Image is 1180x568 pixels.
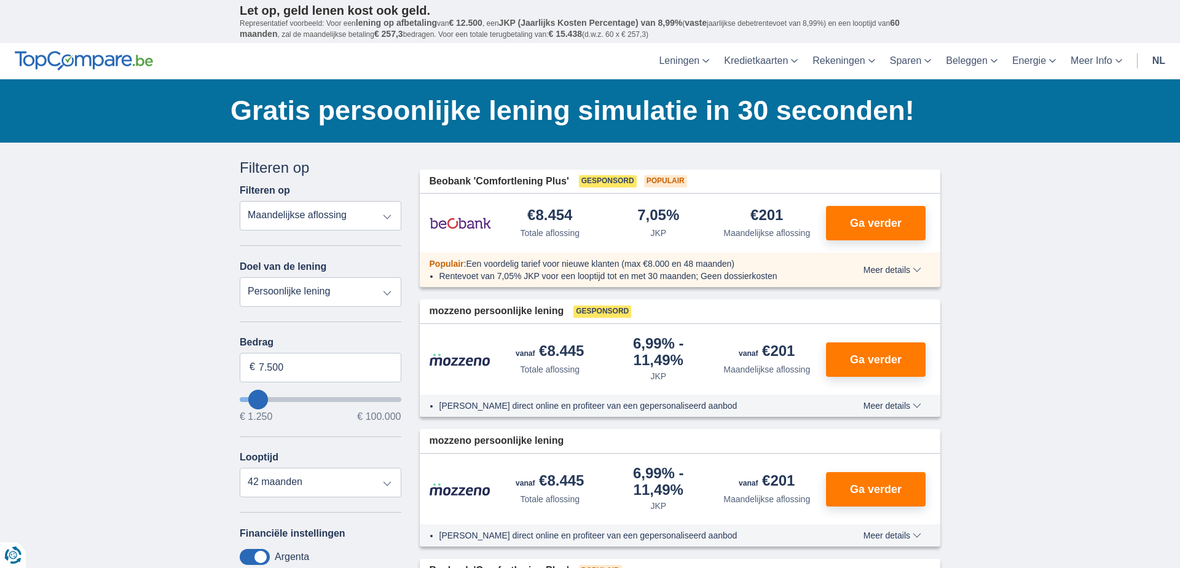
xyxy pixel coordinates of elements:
[854,265,930,275] button: Meer details
[516,344,584,361] div: €8.445
[240,412,272,422] span: € 1.250
[250,360,255,374] span: €
[240,452,278,463] label: Looptijd
[240,185,290,196] label: Filteren op
[548,29,582,39] span: € 15.438
[1063,43,1130,79] a: Meer Info
[420,258,828,270] div: :
[863,401,921,410] span: Meer details
[573,306,631,318] span: Gesponsord
[1145,43,1173,79] a: nl
[240,157,401,178] div: Filteren op
[240,337,401,348] label: Bedrag
[430,175,569,189] span: Beobank 'Comfortlening Plus'
[717,43,805,79] a: Kredietkaarten
[826,472,926,507] button: Ga verder
[240,18,940,40] p: Representatief voorbeeld: Voor een van , een ( jaarlijkse debetrentevoet van 8,99%) en een loopti...
[520,493,580,505] div: Totale aflossing
[723,363,810,376] div: Maandelijkse aflossing
[430,208,491,239] img: product.pl.alt Beobank
[854,531,930,540] button: Meer details
[826,206,926,240] button: Ga verder
[723,227,810,239] div: Maandelijkse aflossing
[430,353,491,366] img: product.pl.alt Mozzeno
[516,473,584,491] div: €8.445
[805,43,882,79] a: Rekeningen
[240,18,900,39] span: 60 maanden
[723,493,810,505] div: Maandelijkse aflossing
[650,227,666,239] div: JKP
[240,261,326,272] label: Doel van de lening
[644,175,687,187] span: Populair
[357,412,401,422] span: € 100.000
[15,51,153,71] img: TopCompare
[430,304,564,318] span: mozzeno persoonlijke lening
[430,434,564,448] span: mozzeno persoonlijke lening
[240,397,401,402] input: wantToBorrow
[230,92,940,130] h1: Gratis persoonlijke lening simulatie in 30 seconden!
[430,259,464,269] span: Populair
[685,18,707,28] span: vaste
[466,259,734,269] span: Een voordelig tarief voor nieuwe klanten (max €8.000 en 48 maanden)
[520,363,580,376] div: Totale aflossing
[439,529,819,542] li: [PERSON_NAME] direct online en profiteer van een gepersonaliseerd aanbod
[439,400,819,412] li: [PERSON_NAME] direct online en profiteer van een gepersonaliseerd aanbod
[449,18,482,28] span: € 12.500
[739,473,795,491] div: €201
[609,336,708,368] div: 6,99%
[850,484,902,495] span: Ga verder
[651,43,717,79] a: Leningen
[863,266,921,274] span: Meer details
[883,43,939,79] a: Sparen
[826,342,926,377] button: Ga verder
[863,531,921,540] span: Meer details
[579,175,637,187] span: Gesponsord
[240,528,345,539] label: Financiële instellingen
[854,401,930,411] button: Meer details
[650,500,666,512] div: JKP
[527,208,572,224] div: €8.454
[520,227,580,239] div: Totale aflossing
[609,466,708,497] div: 6,99%
[637,208,679,224] div: 7,05%
[439,270,819,282] li: Rentevoet van 7,05% JKP voor een looptijd tot en met 30 maanden; Geen dossierkosten
[1005,43,1063,79] a: Energie
[275,551,309,562] label: Argenta
[240,3,940,18] p: Let op, geld lenen kost ook geld.
[850,354,902,365] span: Ga verder
[356,18,437,28] span: lening op afbetaling
[938,43,1005,79] a: Beleggen
[850,218,902,229] span: Ga verder
[374,29,403,39] span: € 257,3
[430,483,491,496] img: product.pl.alt Mozzeno
[739,344,795,361] div: €201
[750,208,783,224] div: €201
[650,370,666,382] div: JKP
[499,18,683,28] span: JKP (Jaarlijks Kosten Percentage) van 8,99%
